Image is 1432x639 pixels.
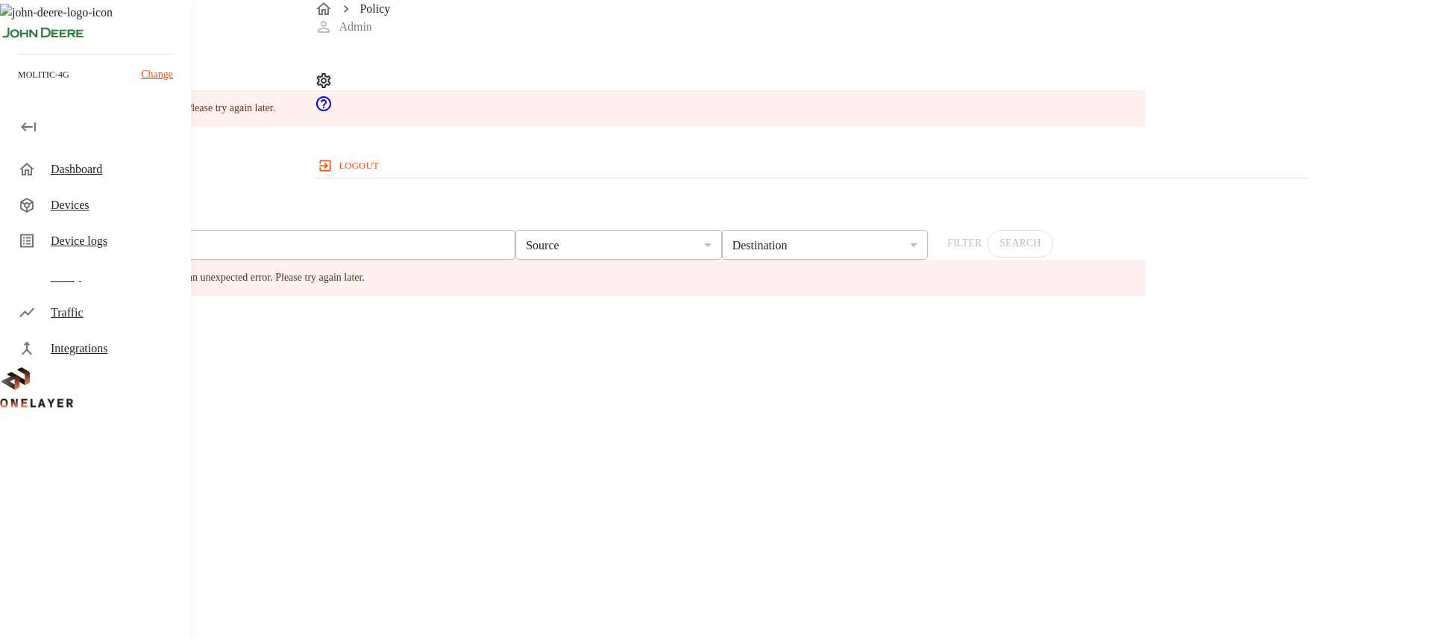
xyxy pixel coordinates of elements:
[339,18,371,36] p: Admin
[37,264,365,291] div: We're sorry, our server encountered an unexpected error. Please try again later.
[315,102,333,115] a: onelayer-support
[315,154,1307,178] a: logout
[315,154,384,178] button: logout
[315,102,333,115] span: Support Portal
